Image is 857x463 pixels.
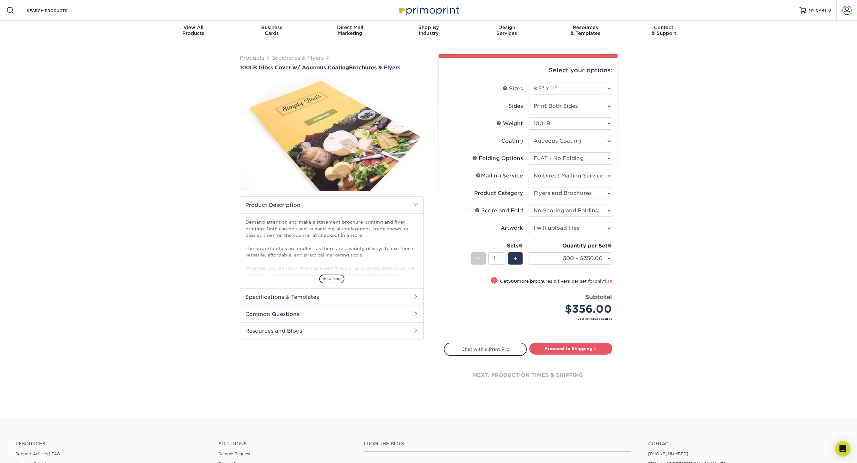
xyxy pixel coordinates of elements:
span: Direct Mail [311,25,389,30]
div: Cards [232,25,311,36]
div: Artwork [501,224,523,232]
span: ! [493,277,495,284]
h2: Product Description [240,197,423,213]
div: Services [468,25,546,36]
span: + [513,254,517,263]
span: only [595,279,612,284]
a: Contact [648,441,842,447]
div: Sizes [503,85,523,93]
h2: Common Questions [240,306,423,322]
span: Design [468,25,546,30]
h1: Brochures & Flyers [240,65,424,71]
a: [PHONE_NUMBER] [648,451,688,456]
span: show more [319,275,344,283]
img: Primoprint [396,3,461,17]
div: Score and Fold [475,207,523,215]
p: Demand attention and make a statement brochure printing and flyer printing. Both can be used to h... [245,219,418,317]
small: *Does not include postage [449,317,612,321]
div: & Support [625,25,703,36]
span: Resources [546,25,625,30]
div: Open Intercom Messenger [835,441,851,457]
h4: Solutions [219,441,354,447]
span: - [477,254,480,263]
div: Mailing Service [476,172,523,180]
strong: 500 [508,279,517,284]
a: Resources& Templates [546,21,625,41]
a: Chat with a Print Pro [444,343,527,356]
span: View All [154,25,233,30]
img: 100LB Gloss Cover<br/>w/ Aqueous Coating 01 [240,71,424,198]
a: Direct MailMarketing [311,21,389,41]
a: Products [240,55,264,61]
a: BusinessCards [232,21,311,41]
div: Industry [389,25,468,36]
div: Coating [501,137,523,145]
div: Sets [471,242,523,250]
div: Sides [508,102,523,110]
input: SEARCH PRODUCTS..... [26,6,89,14]
strong: Subtotal [585,293,612,300]
div: Quantity per Set [528,242,612,250]
span: MY CART [809,8,827,13]
a: Proceed to Shipping [529,343,612,354]
div: Weight [496,120,523,127]
a: Shop ByIndustry [389,21,468,41]
h4: From the Blog [364,441,631,447]
a: 100LB Gloss Cover w/ Aqueous CoatingBrochures & Flyers [240,65,424,71]
span: $38 [604,279,612,284]
div: Select your options: [444,58,612,83]
a: Contact& Support [625,21,703,41]
a: View AllProducts [154,21,233,41]
div: & Templates [546,25,625,36]
h2: Resources and Blogs [240,322,423,339]
div: Marketing [311,25,389,36]
a: Sample Request [219,451,250,456]
div: Product Category [474,189,523,197]
div: Products [154,25,233,36]
span: Contact [625,25,703,30]
small: Get more brochures & flyers per set for [500,279,612,285]
a: DesignServices [468,21,546,41]
div: next: production times & shipping [444,356,612,395]
div: Folding Options [472,155,523,162]
a: Brochures & Flyers [272,55,324,61]
span: 100LB Gloss Cover w/ Aqueous Coating [240,65,349,71]
span: Business [232,25,311,30]
div: $356.00 [533,301,612,317]
span: 0 [828,8,831,13]
span: Shop By [389,25,468,30]
h2: Specifications & Templates [240,288,423,305]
